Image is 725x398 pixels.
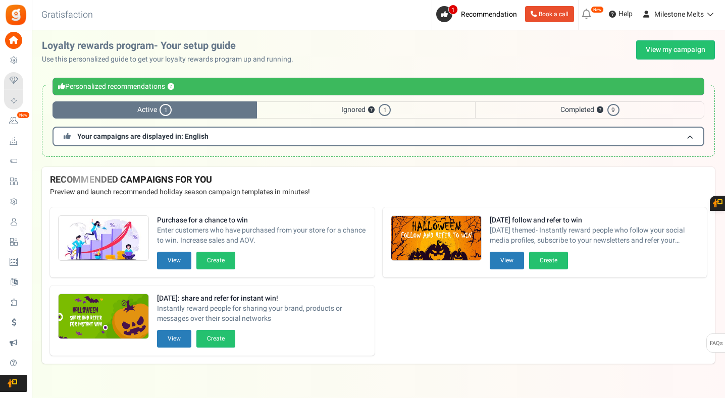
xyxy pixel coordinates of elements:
[59,216,148,261] img: Recommended Campaigns
[4,112,27,130] a: New
[257,101,476,119] span: Ignored
[160,104,172,116] span: 1
[157,225,367,246] span: Enter customers who have purchased from your store for a chance to win. Increase sales and AOV.
[461,9,517,20] span: Recommendation
[157,304,367,324] span: Instantly reward people for sharing your brand, products or messages over their social networks
[53,101,257,119] span: Active
[157,330,191,348] button: View
[42,40,301,51] h2: Loyalty rewards program- Your setup guide
[525,6,574,22] a: Book a call
[529,252,568,269] button: Create
[5,4,27,26] img: Gratisfaction
[607,104,619,116] span: 9
[30,5,104,25] h3: Gratisfaction
[391,216,481,261] img: Recommended Campaigns
[605,6,637,22] a: Help
[50,187,707,197] p: Preview and launch recommended holiday season campaign templates in minutes!
[53,78,704,95] div: Personalized recommendations
[368,107,375,113] button: ?
[490,225,699,246] span: [DATE] themed- Instantly reward people who follow your social media profiles, subscribe to your n...
[168,84,174,90] button: ?
[616,9,633,19] span: Help
[490,252,524,269] button: View
[597,107,603,113] button: ?
[591,6,604,13] em: New
[157,215,367,225] strong: Purchase for a chance to win
[17,111,30,119] em: New
[157,294,367,304] strong: [DATE]: share and refer for instant win!
[436,6,521,22] a: 1 Recommendation
[636,40,715,60] a: View my campaign
[196,252,235,269] button: Create
[59,294,148,339] img: Recommended Campaigns
[490,215,699,225] strong: [DATE] follow and refer to win
[448,5,458,15] span: 1
[709,334,723,353] span: FAQs
[196,330,235,348] button: Create
[77,131,209,142] span: Your campaigns are displayed in: English
[379,104,391,116] span: 1
[475,101,704,119] span: Completed
[42,54,301,65] p: Use this personalized guide to get your loyalty rewards program up and running.
[50,175,707,185] h4: RECOMMENDED CAMPAIGNS FOR YOU
[157,252,191,269] button: View
[654,9,704,20] span: Milestone Melts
